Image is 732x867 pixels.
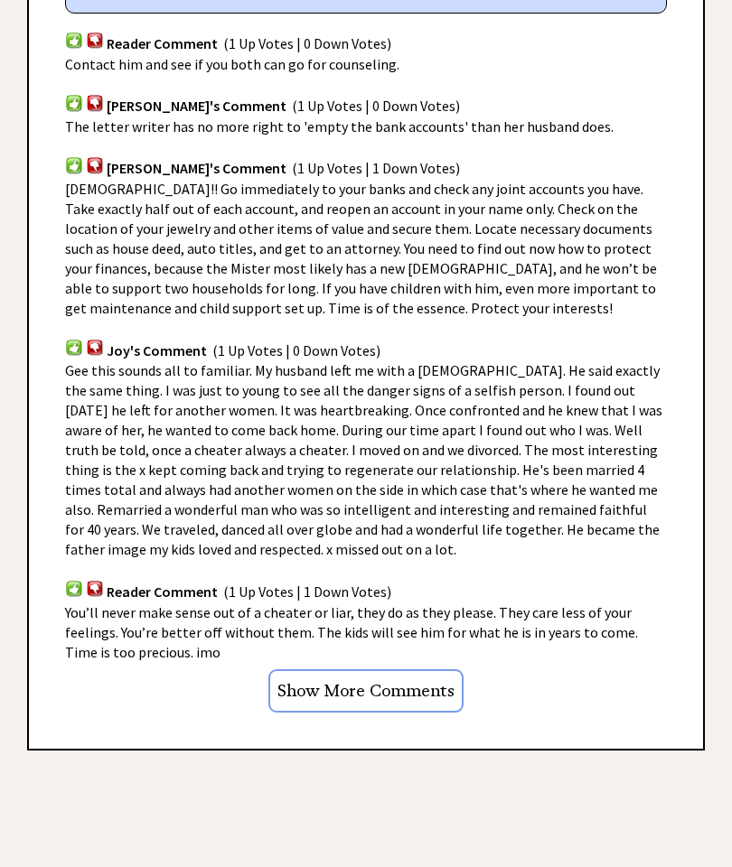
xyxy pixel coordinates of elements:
span: The letter writer has no more right to 'empty the bank accounts' than her husband does. [65,118,614,136]
img: votdown.png [86,581,104,598]
span: (1 Up Votes | 0 Down Votes) [292,98,460,117]
img: votdown.png [86,340,104,357]
span: Joy's Comment [107,342,207,360]
img: votup.png [65,581,83,598]
img: votdown.png [86,95,104,112]
span: [PERSON_NAME]'s Comment [107,161,286,179]
span: Contact him and see if you both can go for counseling. [65,56,399,74]
span: [PERSON_NAME]'s Comment [107,98,286,117]
span: Gee this sounds all to familiar. My husband left me with a [DEMOGRAPHIC_DATA]. He said exactly th... [65,362,662,559]
span: (1 Up Votes | 1 Down Votes) [223,583,391,601]
span: Reader Comment [107,583,218,601]
input: Show More Comments [268,670,464,714]
img: votdown.png [86,157,104,174]
img: votup.png [65,157,83,174]
span: (1 Up Votes | 0 Down Votes) [212,342,380,360]
span: (1 Up Votes | 0 Down Votes) [223,35,391,53]
img: votdown.png [86,33,104,50]
img: votup.png [65,33,83,50]
span: [DEMOGRAPHIC_DATA]!! Go immediately to your banks and check any joint accounts you have. Take exa... [65,181,657,318]
img: votup.png [65,340,83,357]
span: Reader Comment [107,35,218,53]
span: You’ll never make sense out of a cheater or liar, they do as they please. They care less of your ... [65,604,638,662]
span: (1 Up Votes | 1 Down Votes) [292,161,460,179]
img: votup.png [65,95,83,112]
